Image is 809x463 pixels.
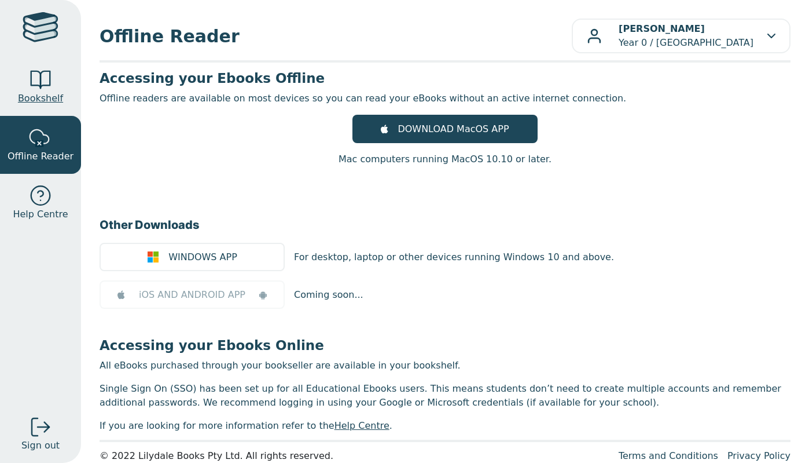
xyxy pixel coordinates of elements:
[334,420,389,431] a: Help Centre
[100,70,790,87] h3: Accessing your Ebooks Offline
[13,207,68,221] span: Help Centre
[139,288,245,302] span: iOS AND ANDROID APP
[727,450,790,461] a: Privacy Policy
[100,359,790,373] p: All eBooks purchased through your bookseller are available in your bookshelf.
[294,288,363,302] p: Coming soon...
[100,23,572,49] span: Offline Reader
[100,216,790,234] h3: Other Downloads
[8,150,73,163] span: Offline Reader
[619,450,718,461] a: Terms and Conditions
[18,92,63,105] span: Bookshelf
[352,115,538,143] a: DOWNLOAD MacOS APP
[100,243,285,271] a: WINDOWS APP
[619,23,705,34] b: [PERSON_NAME]
[398,122,509,136] span: DOWNLOAD MacOS APP
[294,250,614,264] p: For desktop, laptop or other devices running Windows 10 and above.
[100,382,790,410] p: Single Sign On (SSO) has been set up for all Educational Ebooks users. This means students don’t ...
[572,19,790,53] button: [PERSON_NAME]Year 0 / [GEOGRAPHIC_DATA]
[168,250,237,264] span: WINDOWS APP
[339,152,551,166] p: Mac computers running MacOS 10.10 or later.
[21,439,60,453] span: Sign out
[619,22,753,50] p: Year 0 / [GEOGRAPHIC_DATA]
[100,449,609,463] div: © 2022 Lilydale Books Pty Ltd. All rights reserved.
[100,337,790,354] h3: Accessing your Ebooks Online
[100,419,790,433] p: If you are looking for more information refer to the .
[100,92,790,105] p: Offline readers are available on most devices so you can read your eBooks without an active inter...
